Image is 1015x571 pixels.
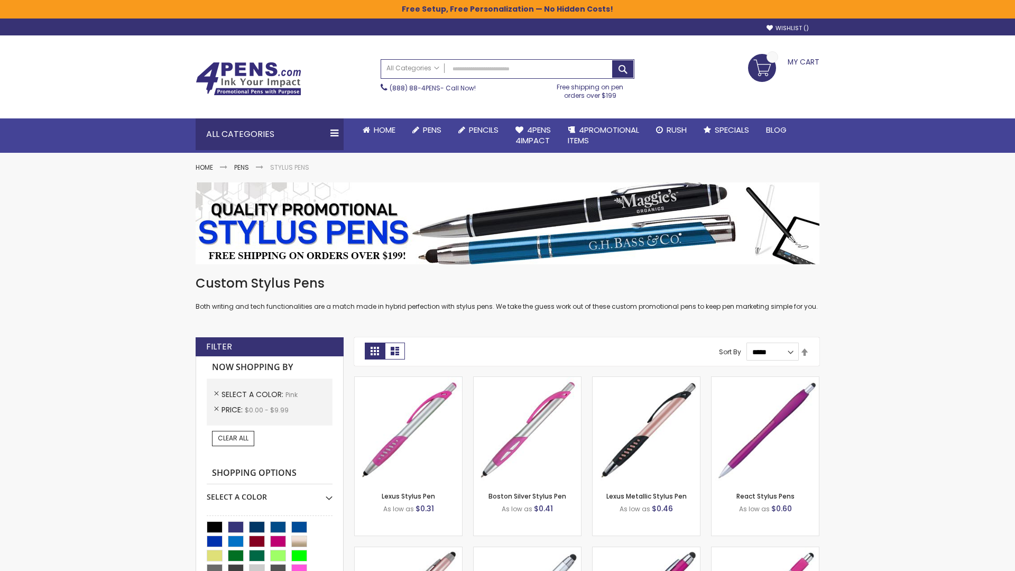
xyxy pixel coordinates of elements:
[270,163,309,172] strong: Stylus Pens
[695,118,758,142] a: Specials
[374,124,395,135] span: Home
[416,503,434,514] span: $0.31
[606,492,687,501] a: Lexus Metallic Stylus Pen
[719,347,741,356] label: Sort By
[381,60,445,77] a: All Categories
[507,118,559,153] a: 4Pens4impact
[712,377,819,484] img: React Stylus Pens-Pink
[234,163,249,172] a: Pens
[568,124,639,146] span: 4PROMOTIONAL ITEMS
[667,124,687,135] span: Rush
[196,62,301,96] img: 4Pens Custom Pens and Promotional Products
[222,389,285,400] span: Select A Color
[469,124,499,135] span: Pencils
[474,376,581,385] a: Boston Silver Stylus Pen-Pink
[354,118,404,142] a: Home
[355,547,462,556] a: Lory Metallic Stylus Pen-Pink
[474,547,581,556] a: Silver Cool Grip Stylus Pen-Pink
[382,492,435,501] a: Lexus Stylus Pen
[593,547,700,556] a: Metallic Cool Grip Stylus Pen-Pink
[207,484,333,502] div: Select A Color
[222,404,245,415] span: Price
[355,377,462,484] img: Lexus Stylus Pen-Pink
[365,343,385,360] strong: Grid
[758,118,795,142] a: Blog
[712,547,819,556] a: Pearl Element Stylus Pens-Pink
[196,163,213,172] a: Home
[196,182,819,264] img: Stylus Pens
[652,503,673,514] span: $0.46
[767,24,809,32] a: Wishlist
[383,504,414,513] span: As low as
[207,356,333,379] strong: Now Shopping by
[474,377,581,484] img: Boston Silver Stylus Pen-Pink
[559,118,648,153] a: 4PROMOTIONALITEMS
[488,492,566,501] a: Boston Silver Stylus Pen
[218,434,248,443] span: Clear All
[450,118,507,142] a: Pencils
[502,504,532,513] span: As low as
[534,503,553,514] span: $0.41
[620,504,650,513] span: As low as
[212,431,254,446] a: Clear All
[285,390,298,399] span: Pink
[712,376,819,385] a: React Stylus Pens-Pink
[648,118,695,142] a: Rush
[766,124,787,135] span: Blog
[515,124,551,146] span: 4Pens 4impact
[593,376,700,385] a: Lexus Metallic Stylus Pen-Pink
[715,124,749,135] span: Specials
[390,84,440,93] a: (888) 88-4PENS
[736,492,795,501] a: React Stylus Pens
[739,504,770,513] span: As low as
[390,84,476,93] span: - Call Now!
[196,275,819,292] h1: Custom Stylus Pens
[593,377,700,484] img: Lexus Metallic Stylus Pen-Pink
[207,462,333,485] strong: Shopping Options
[423,124,441,135] span: Pens
[404,118,450,142] a: Pens
[196,275,819,311] div: Both writing and tech functionalities are a match made in hybrid perfection with stylus pens. We ...
[355,376,462,385] a: Lexus Stylus Pen-Pink
[196,118,344,150] div: All Categories
[546,79,635,100] div: Free shipping on pen orders over $199
[771,503,792,514] span: $0.60
[206,341,232,353] strong: Filter
[386,64,439,72] span: All Categories
[245,406,289,415] span: $0.00 - $9.99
